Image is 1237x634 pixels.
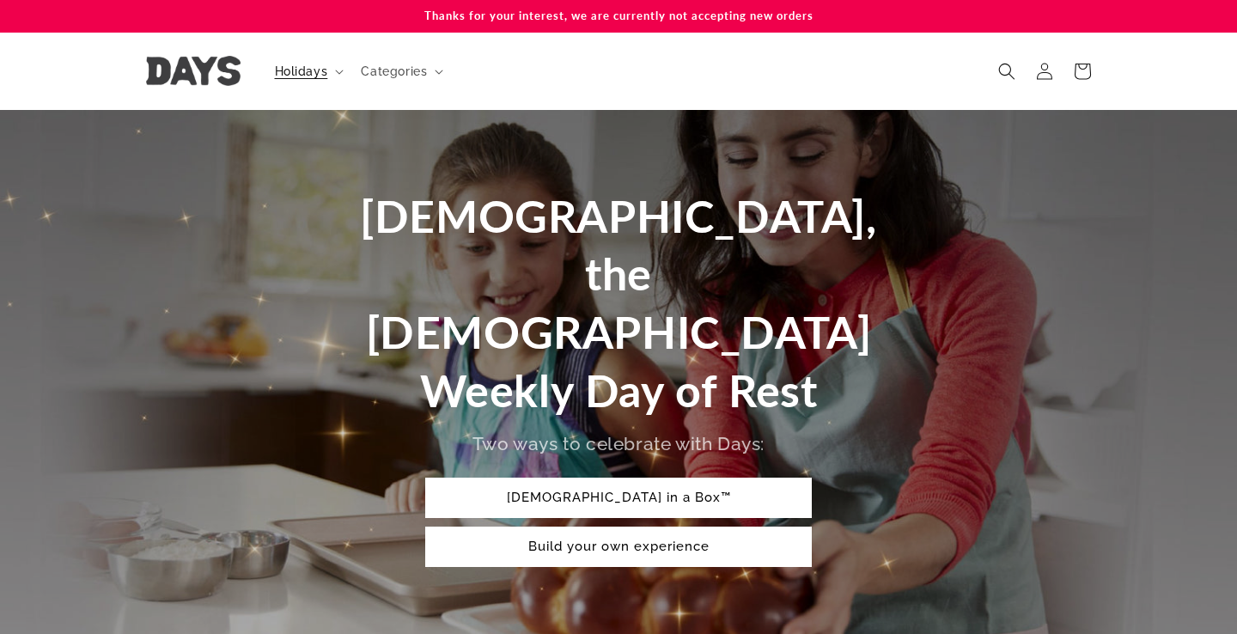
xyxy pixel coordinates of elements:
summary: Holidays [265,53,351,89]
span: Categories [361,64,427,79]
a: [DEMOGRAPHIC_DATA] in a Box™ [425,478,812,518]
span: Two ways to celebrate with Days: [472,433,765,454]
summary: Categories [350,53,450,89]
span: [DEMOGRAPHIC_DATA], the [DEMOGRAPHIC_DATA] Weekly Day of Rest [360,189,876,417]
span: Holidays [275,64,328,79]
summary: Search [988,52,1026,90]
img: Days United [146,56,241,86]
a: Build your own experience [425,527,812,567]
